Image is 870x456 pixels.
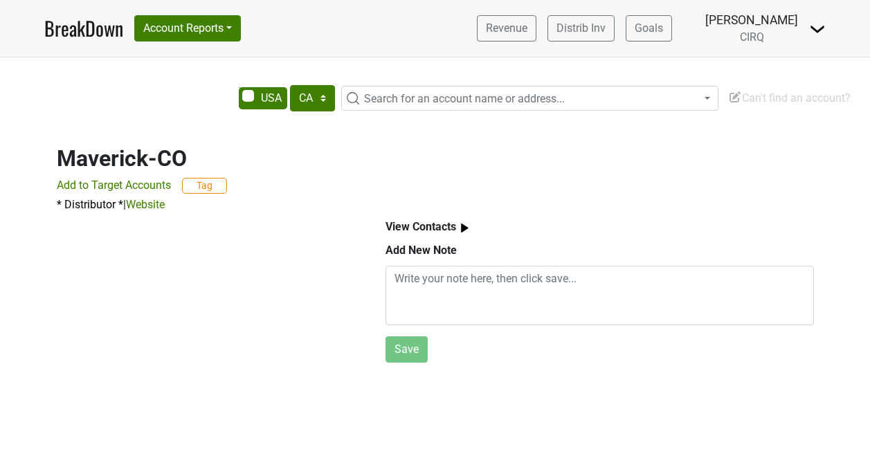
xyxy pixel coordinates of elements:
a: Distrib Inv [547,15,615,42]
a: Goals [626,15,672,42]
span: Add to Target Accounts [57,179,171,192]
a: Website [126,198,165,211]
span: Search for an account name or address... [364,92,565,105]
b: View Contacts [386,220,456,233]
span: Can't find an account? [728,91,851,104]
img: Dropdown Menu [809,21,826,37]
button: Account Reports [134,15,241,42]
img: arrow_right.svg [456,219,473,237]
span: CIRQ [740,30,764,44]
a: BreakDown [44,14,123,43]
b: Add New Note [386,244,457,257]
button: Tag [182,178,227,194]
p: | [57,197,814,213]
h2: Maverick-CO [57,145,814,172]
button: Save [386,336,428,363]
div: [PERSON_NAME] [705,11,798,29]
a: Revenue [477,15,536,42]
img: Edit [728,90,742,104]
a: * Distributor * [57,198,123,211]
